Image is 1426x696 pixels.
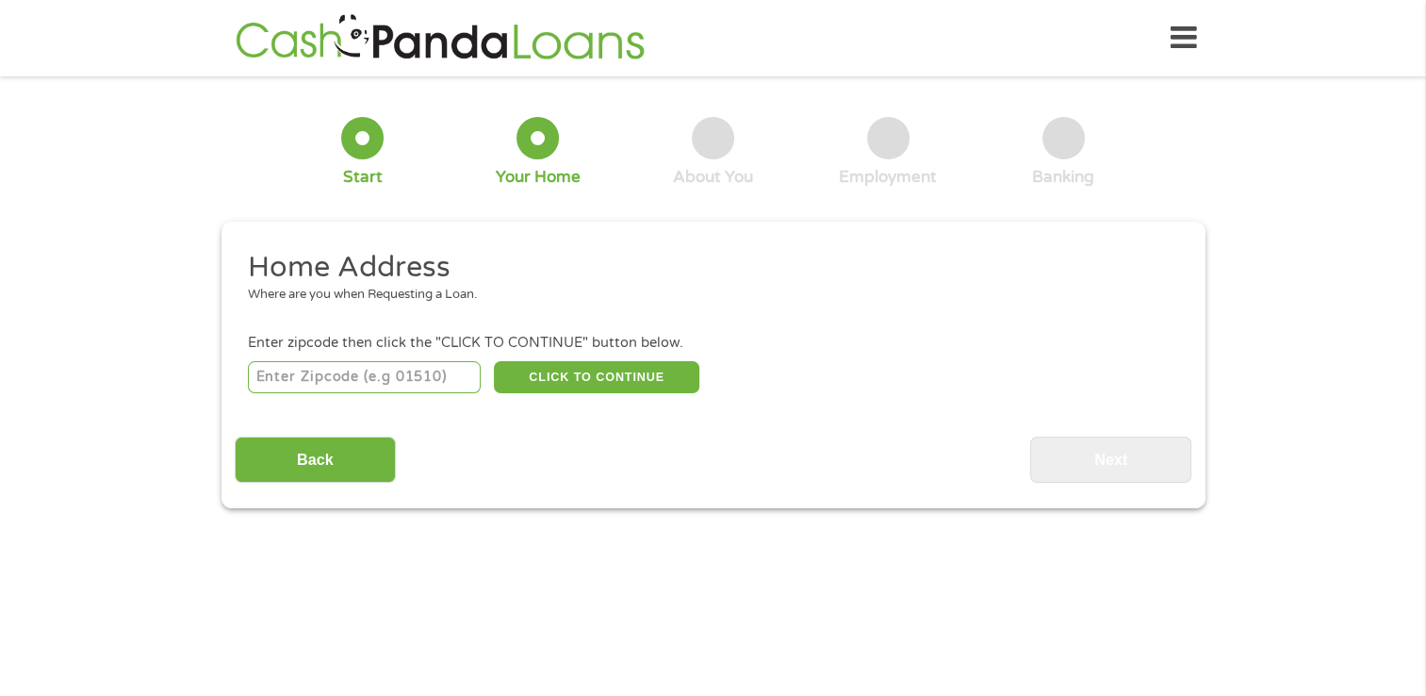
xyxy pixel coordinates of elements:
[248,333,1177,354] div: Enter zipcode then click the "CLICK TO CONTINUE" button below.
[248,249,1164,287] h2: Home Address
[230,11,650,65] img: GetLoanNow Logo
[494,361,699,393] button: CLICK TO CONTINUE
[839,167,937,188] div: Employment
[248,286,1164,305] div: Where are you when Requesting a Loan.
[496,167,581,188] div: Your Home
[343,167,383,188] div: Start
[673,167,753,188] div: About You
[1030,437,1191,483] input: Next
[248,361,481,393] input: Enter Zipcode (e.g 01510)
[1032,167,1094,188] div: Banking
[235,437,396,483] input: Back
